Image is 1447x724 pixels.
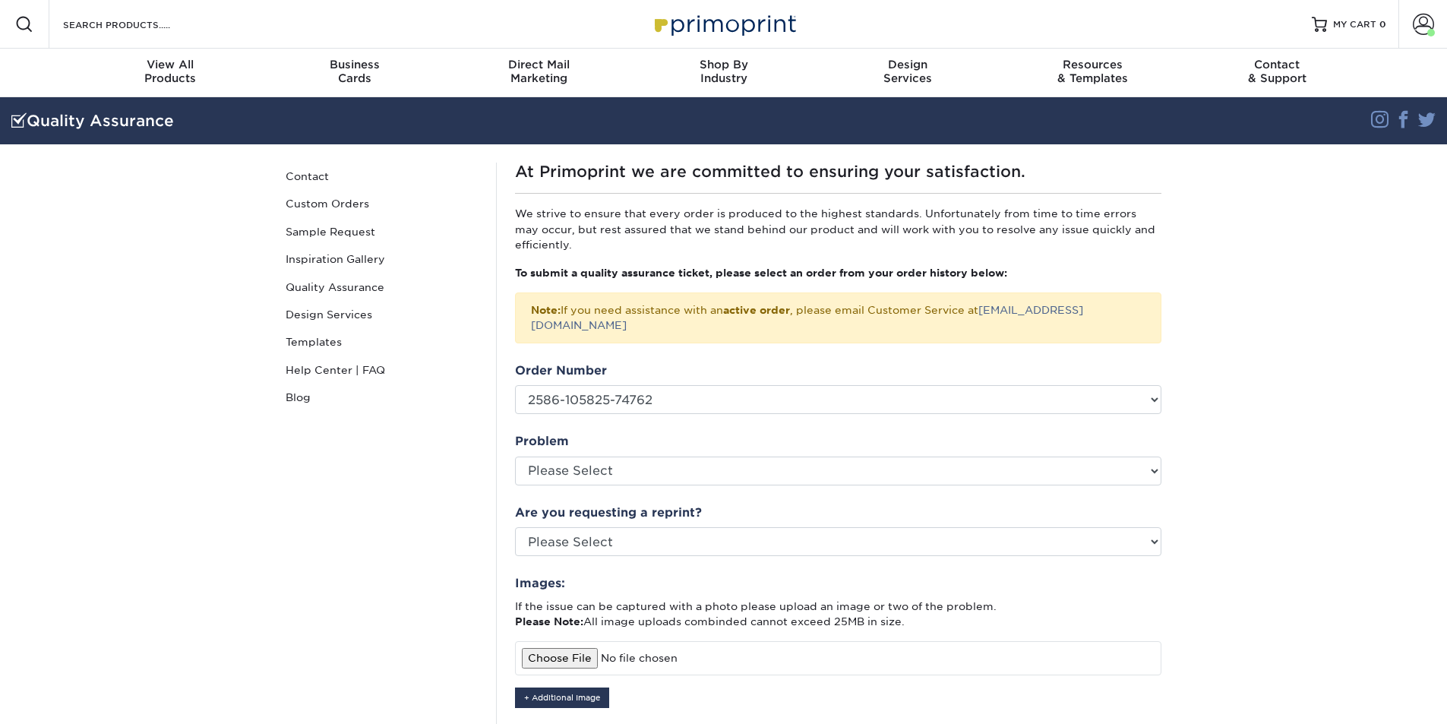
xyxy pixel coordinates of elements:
div: Cards [262,58,447,85]
a: Sample Request [280,218,485,245]
span: Direct Mail [447,58,631,71]
span: 0 [1379,19,1386,30]
div: & Templates [1000,58,1185,85]
a: Design Services [280,301,485,328]
strong: Images: [515,576,565,590]
a: Custom Orders [280,190,485,217]
input: SEARCH PRODUCTS..... [62,15,210,33]
span: Business [262,58,447,71]
b: active order [723,304,790,316]
span: Contact [1185,58,1370,71]
div: Services [816,58,1000,85]
a: Resources& Templates [1000,49,1185,97]
strong: Note: [531,304,561,316]
div: Industry [631,58,816,85]
strong: Are you requesting a reprint? [515,505,702,520]
a: Help Center | FAQ [280,356,485,384]
a: Templates [280,328,485,356]
strong: Order Number [515,363,607,378]
a: Shop ByIndustry [631,49,816,97]
a: BusinessCards [262,49,447,97]
strong: Please Note: [515,615,583,628]
div: Marketing [447,58,631,85]
button: + Additional Image [515,688,609,708]
span: MY CART [1333,18,1376,31]
div: & Support [1185,58,1370,85]
strong: To submit a quality assurance ticket, please select an order from your order history below: [515,267,1007,279]
a: Contact& Support [1185,49,1370,97]
span: Resources [1000,58,1185,71]
img: Primoprint [648,8,800,40]
a: Inspiration Gallery [280,245,485,273]
a: Quality Assurance [280,273,485,301]
div: If you need assistance with an , please email Customer Service at [515,292,1161,343]
div: Products [78,58,263,85]
a: Blog [280,384,485,411]
a: Direct MailMarketing [447,49,631,97]
a: Contact [280,163,485,190]
span: Design [816,58,1000,71]
h1: At Primoprint we are committed to ensuring your satisfaction. [515,163,1161,181]
p: We strive to ensure that every order is produced to the highest standards. Unfortunately from tim... [515,206,1161,252]
p: If the issue can be captured with a photo please upload an image or two of the problem. All image... [515,599,1161,630]
span: View All [78,58,263,71]
a: View AllProducts [78,49,263,97]
a: DesignServices [816,49,1000,97]
span: Shop By [631,58,816,71]
strong: Problem [515,434,569,448]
